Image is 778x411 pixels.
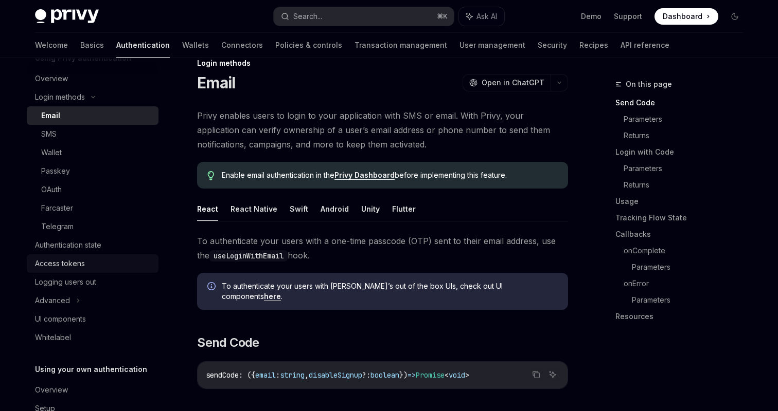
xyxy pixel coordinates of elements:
[463,74,551,91] button: Open in ChatGPT
[615,95,751,111] a: Send Code
[222,281,558,302] span: To authenticate your users with [PERSON_NAME]’s out of the box UIs, check out UI components .
[615,308,751,325] a: Resources
[80,33,104,58] a: Basics
[437,12,448,21] span: ⌘ K
[334,171,395,180] a: Privy Dashboard
[399,370,408,380] span: })
[27,328,158,347] a: Whitelabel
[27,69,158,88] a: Overview
[27,381,158,399] a: Overview
[482,78,544,88] span: Open in ChatGPT
[264,292,281,301] a: here
[207,282,218,292] svg: Info
[280,370,305,380] span: string
[27,254,158,273] a: Access tokens
[27,236,158,254] a: Authentication state
[35,33,68,58] a: Welcome
[197,334,259,351] span: Send Code
[197,58,568,68] div: Login methods
[35,294,70,307] div: Advanced
[41,165,70,177] div: Passkey
[41,146,62,159] div: Wallet
[416,370,445,380] span: Promise
[197,73,235,92] h1: Email
[35,72,68,85] div: Overview
[231,197,277,221] button: React Native
[255,370,276,380] span: email
[624,160,751,177] a: Parameters
[206,370,239,380] span: sendCode
[465,370,469,380] span: >
[182,33,209,58] a: Wallets
[35,257,85,270] div: Access tokens
[27,310,158,328] a: UI components
[632,259,751,275] a: Parameters
[621,33,669,58] a: API reference
[309,370,362,380] span: disableSignup
[459,7,504,26] button: Ask AI
[546,368,559,381] button: Ask AI
[663,11,702,22] span: Dashboard
[116,33,170,58] a: Authentication
[27,217,158,236] a: Telegram
[207,171,215,180] svg: Tip
[27,162,158,180] a: Passkey
[35,9,99,24] img: dark logo
[239,370,255,380] span: : ({
[445,370,449,380] span: <
[615,144,751,160] a: Login with Code
[27,143,158,162] a: Wallet
[197,234,568,263] span: To authenticate your users with a one-time passcode (OTP) sent to their email address, use the hook.
[41,183,62,196] div: OAuth
[274,7,454,26] button: Search...⌘K
[538,33,567,58] a: Security
[222,170,558,180] span: Enable email authentication in the before implementing this feature.
[27,273,158,291] a: Logging users out
[579,33,608,58] a: Recipes
[221,33,263,58] a: Connectors
[615,226,751,242] a: Callbacks
[449,370,465,380] span: void
[615,210,751,226] a: Tracking Flow State
[41,128,57,140] div: SMS
[27,180,158,199] a: OAuth
[727,8,743,25] button: Toggle dark mode
[626,78,672,90] span: On this page
[41,202,73,214] div: Farcaster
[624,127,751,144] a: Returns
[276,370,280,380] span: :
[35,91,85,103] div: Login methods
[655,8,718,25] a: Dashboard
[197,197,218,221] button: React
[370,370,399,380] span: boolean
[197,108,568,152] span: Privy enables users to login to your application with SMS or email. With Privy, your application ...
[35,331,71,344] div: Whitelabel
[624,177,751,193] a: Returns
[27,106,158,125] a: Email
[35,276,96,288] div: Logging users out
[392,197,416,221] button: Flutter
[581,11,602,22] a: Demo
[529,368,543,381] button: Copy the contents from the code block
[35,363,147,376] h5: Using your own authentication
[41,220,74,233] div: Telegram
[41,109,60,122] div: Email
[27,125,158,143] a: SMS
[459,33,525,58] a: User management
[209,250,288,261] code: useLoginWithEmail
[305,370,309,380] span: ,
[321,197,349,221] button: Android
[615,193,751,210] a: Usage
[624,242,751,259] a: onComplete
[632,292,751,308] a: Parameters
[408,370,416,380] span: =>
[27,199,158,217] a: Farcaster
[361,197,380,221] button: Unity
[624,111,751,127] a: Parameters
[290,197,308,221] button: Swift
[35,239,101,251] div: Authentication state
[355,33,447,58] a: Transaction management
[624,275,751,292] a: onError
[35,313,86,325] div: UI components
[293,10,322,23] div: Search...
